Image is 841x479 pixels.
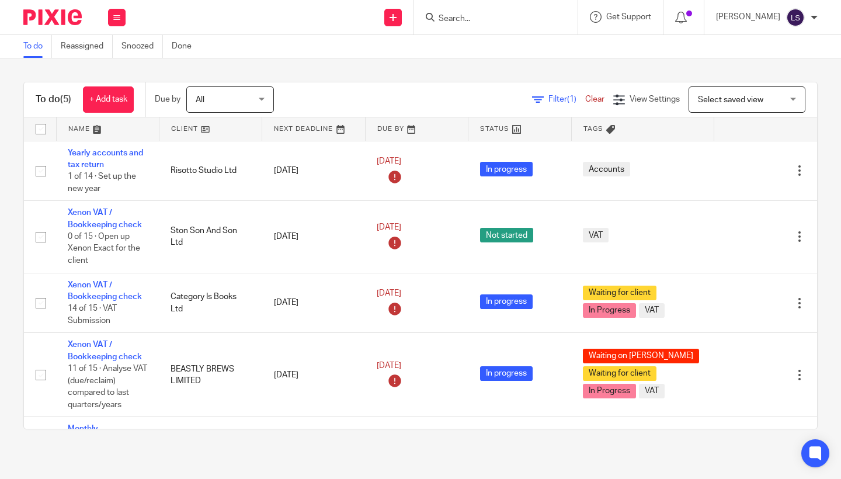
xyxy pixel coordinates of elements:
[68,281,142,301] a: Xenon VAT / Bookkeeping check
[23,35,52,58] a: To do
[155,93,180,105] p: Due by
[583,384,636,398] span: In Progress
[480,162,533,176] span: In progress
[262,201,365,273] td: [DATE]
[377,223,401,231] span: [DATE]
[437,14,543,25] input: Search
[567,95,576,103] span: (1)
[36,93,71,106] h1: To do
[716,11,780,23] p: [PERSON_NAME]
[68,149,143,169] a: Yearly accounts and tax return
[583,162,630,176] span: Accounts
[159,141,262,201] td: Risotto Studio Ltd
[68,341,142,360] a: Xenon VAT / Bookkeeping check
[583,366,656,381] span: Waiting for client
[548,95,585,103] span: Filter
[23,9,82,25] img: Pixie
[68,209,142,228] a: Xenon VAT / Bookkeeping check
[630,95,680,103] span: View Settings
[262,273,365,333] td: [DATE]
[68,425,117,457] a: Monthly Bookkeeping Workflow
[377,289,401,297] span: [DATE]
[68,305,117,325] span: 14 of 15 · VAT Submission
[61,35,113,58] a: Reassigned
[480,294,533,309] span: In progress
[585,95,604,103] a: Clear
[698,96,763,104] span: Select saved view
[159,201,262,273] td: Ston Son And Son Ltd
[639,303,665,318] span: VAT
[196,96,204,104] span: All
[606,13,651,21] span: Get Support
[583,228,609,242] span: VAT
[262,333,365,417] td: [DATE]
[583,303,636,318] span: In Progress
[83,86,134,113] a: + Add task
[68,365,147,409] span: 11 of 15 · Analyse VAT (due/reclaim) compared to last quarters/years
[639,384,665,398] span: VAT
[583,349,699,363] span: Waiting on [PERSON_NAME]
[159,273,262,333] td: Category Is Books Ltd
[172,35,200,58] a: Done
[68,172,136,193] span: 1 of 14 · Set up the new year
[68,232,140,265] span: 0 of 15 · Open up Xenon Exact for the client
[377,157,401,165] span: [DATE]
[60,95,71,104] span: (5)
[262,417,365,477] td: [DATE]
[159,333,262,417] td: BEASTLY BREWS LIMITED
[583,126,603,132] span: Tags
[262,141,365,201] td: [DATE]
[480,366,533,381] span: In progress
[121,35,163,58] a: Snoozed
[159,417,262,477] td: Glasgow Trades Collective CIC
[377,362,401,370] span: [DATE]
[583,286,656,300] span: Waiting for client
[480,228,533,242] span: Not started
[786,8,805,27] img: svg%3E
